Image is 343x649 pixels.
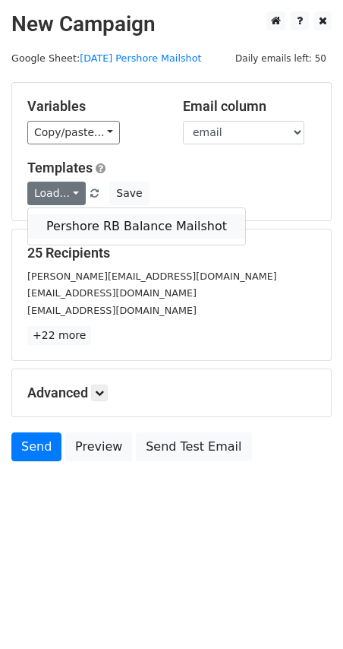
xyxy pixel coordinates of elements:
[27,182,86,205] a: Load...
[27,245,316,261] h5: 25 Recipients
[27,160,93,176] a: Templates
[27,305,197,316] small: [EMAIL_ADDRESS][DOMAIN_NAME]
[109,182,149,205] button: Save
[267,576,343,649] iframe: Chat Widget
[27,287,197,299] small: [EMAIL_ADDRESS][DOMAIN_NAME]
[27,121,120,144] a: Copy/paste...
[27,98,160,115] h5: Variables
[27,326,91,345] a: +22 more
[28,214,245,239] a: Pershore RB Balance Mailshot
[183,98,316,115] h5: Email column
[11,52,201,64] small: Google Sheet:
[27,385,316,401] h5: Advanced
[65,432,132,461] a: Preview
[230,52,332,64] a: Daily emails left: 50
[80,52,201,64] a: [DATE] Pershore Mailshot
[136,432,251,461] a: Send Test Email
[27,271,277,282] small: [PERSON_NAME][EMAIL_ADDRESS][DOMAIN_NAME]
[11,432,61,461] a: Send
[11,11,332,37] h2: New Campaign
[230,50,332,67] span: Daily emails left: 50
